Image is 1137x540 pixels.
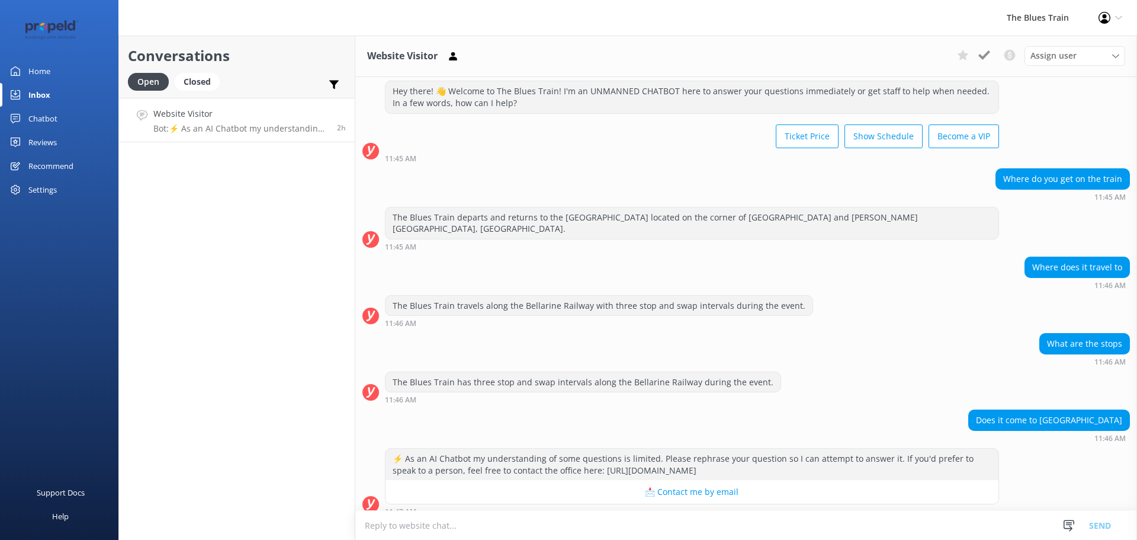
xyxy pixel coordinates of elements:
[385,242,999,251] div: Oct 03 2025 11:45am (UTC +10:00) Australia/Sydney
[386,449,998,480] div: ⚡ As an AI Chatbot my understanding of some questions is limited. Please rephrase your question s...
[175,75,226,88] a: Closed
[1024,46,1125,65] div: Assign User
[968,434,1130,442] div: Oct 03 2025 11:46am (UTC +10:00) Australia/Sydney
[119,98,355,142] a: Website VisitorBot:⚡ As an AI Chatbot my understanding of some questions is limited. Please rephr...
[128,44,346,67] h2: Conversations
[1094,435,1126,442] strong: 11:46 AM
[844,124,923,148] button: Show Schedule
[1094,359,1126,366] strong: 11:46 AM
[1094,282,1126,289] strong: 11:46 AM
[1024,281,1130,289] div: Oct 03 2025 11:46am (UTC +10:00) Australia/Sydney
[1030,49,1077,62] span: Assign user
[28,178,57,202] div: Settings
[52,504,69,528] div: Help
[776,124,839,148] button: Ticket Price
[385,154,999,162] div: Oct 03 2025 11:45am (UTC +10:00) Australia/Sydney
[367,49,438,64] h3: Website Visitor
[1040,334,1129,354] div: What are the stops
[37,481,85,504] div: Support Docs
[385,509,416,516] strong: 11:47 AM
[386,372,781,392] div: The Blues Train has three stop and swap intervals along the Bellarine Railway during the event.
[386,81,998,113] div: Hey there! 👋 Welcome to The Blues Train! I'm an UNMANNED CHATBOT here to answer your questions im...
[385,244,416,251] strong: 11:45 AM
[385,397,416,404] strong: 11:46 AM
[969,410,1129,430] div: Does it come to [GEOGRAPHIC_DATA]
[385,155,416,162] strong: 11:45 AM
[28,154,73,178] div: Recommend
[28,83,50,107] div: Inbox
[385,320,416,327] strong: 11:46 AM
[28,107,57,130] div: Chatbot
[1025,257,1129,277] div: Where does it travel to
[385,507,999,516] div: Oct 03 2025 11:47am (UTC +10:00) Australia/Sydney
[1039,357,1130,366] div: Oct 03 2025 11:46am (UTC +10:00) Australia/Sydney
[385,319,813,327] div: Oct 03 2025 11:46am (UTC +10:00) Australia/Sydney
[18,20,86,40] img: 12-1677471078.png
[1094,194,1126,201] strong: 11:45 AM
[28,59,50,83] div: Home
[28,130,57,154] div: Reviews
[128,73,169,91] div: Open
[153,123,328,134] p: Bot: ⚡ As an AI Chatbot my understanding of some questions is limited. Please rephrase your quest...
[386,480,998,504] button: 📩 Contact me by email
[929,124,999,148] button: Become a VIP
[153,107,328,120] h4: Website Visitor
[337,123,346,133] span: Oct 03 2025 11:46am (UTC +10:00) Australia/Sydney
[386,207,998,239] div: The Blues Train departs and returns to the [GEOGRAPHIC_DATA] located on the corner of [GEOGRAPHIC...
[995,193,1130,201] div: Oct 03 2025 11:45am (UTC +10:00) Australia/Sydney
[996,169,1129,189] div: Where do you get on the train
[128,75,175,88] a: Open
[385,395,781,404] div: Oct 03 2025 11:46am (UTC +10:00) Australia/Sydney
[175,73,220,91] div: Closed
[386,296,812,316] div: The Blues Train travels along the Bellarine Railway with three stop and swap intervals during the...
